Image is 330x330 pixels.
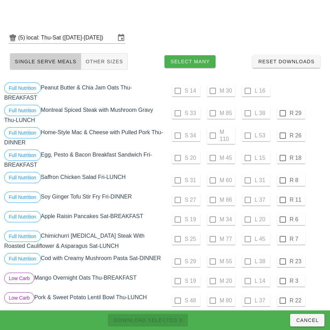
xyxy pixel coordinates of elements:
[9,172,36,183] span: Full Nutrition
[3,190,165,210] div: Soy Ginger Tofu Stir Fry Fri-DINNER
[290,110,304,117] label: R 29
[290,236,304,243] label: R 7
[252,55,320,68] button: Reset Downloads
[290,258,304,265] label: R 23
[85,59,123,64] span: Other Sizes
[3,252,165,271] div: Cod with Creamy Mushroom Pasta Sat-DINNER
[9,192,36,202] span: Full Nutrition
[3,171,165,190] div: Saffron Chicken Salad Fri-LUNCH
[9,273,30,284] span: Low Carb
[9,128,36,138] span: Full Nutrition
[9,231,36,242] span: Full Nutrition
[3,148,165,171] div: Egg, Pesto & Bacon Breakfast Sandwich Fri-BREAKFAST
[14,59,77,64] span: Single Serve Meals
[10,53,81,70] button: Single Serve Meals
[3,229,165,252] div: Chimichurri [MEDICAL_DATA] Steak With Roasted Cauliflower & Asparagus Sat-LUNCH
[9,293,30,303] span: Low Carb
[81,53,128,70] button: Other Sizes
[170,59,210,64] span: Select Many
[258,59,315,64] span: Reset Downloads
[3,210,165,229] div: Apple Raisin Pancakes Sat-BREAKFAST
[18,34,27,41] div: (5)
[9,211,36,222] span: Full Nutrition
[290,297,304,304] label: R 22
[290,177,304,184] label: R 8
[9,150,36,160] span: Full Nutrition
[3,271,165,291] div: Mango Overnight Oats Thu-BREAKFAST
[3,81,165,103] div: Peanut Butter & Chia Jam Oats Thu-BREAKFAST
[290,132,304,139] label: R 26
[9,253,36,264] span: Full Nutrition
[9,83,36,93] span: Full Nutrition
[3,126,165,148] div: Home-Style Mac & Cheese with Pulled Pork Thu-DINNER
[164,55,216,68] button: Select Many
[296,317,319,323] span: Cancel
[290,278,304,285] label: R 3
[3,291,165,310] div: Pork & Sweet Potato Lentil Bowl Thu-LUNCH
[290,196,304,203] label: R 11
[290,216,304,223] label: R 6
[290,314,324,327] button: Cancel
[3,103,165,126] div: Montreal Spiced Steak with Mushroom Gravy Thu-LUNCH
[9,105,36,116] span: Full Nutrition
[290,155,304,162] label: R 18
